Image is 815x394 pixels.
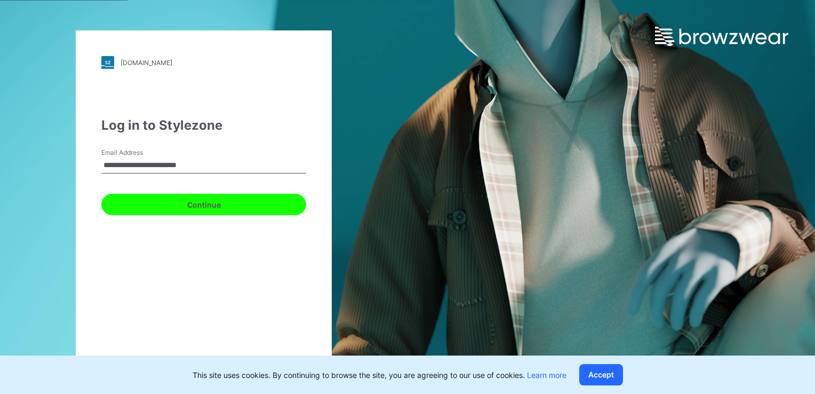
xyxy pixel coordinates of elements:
[101,56,114,69] img: stylezone-logo.562084cfcfab977791bfbf7441f1a819.svg
[193,369,566,381] p: This site uses cookies. By continuing to browse the site, you are agreeing to our use of cookies.
[527,371,566,380] a: Learn more
[121,59,172,67] div: [DOMAIN_NAME]
[101,194,306,215] button: Continue
[101,116,306,135] div: Log in to Stylezone
[101,56,306,69] a: [DOMAIN_NAME]
[655,27,788,46] img: browzwear-logo.e42bd6dac1945053ebaf764b6aa21510.svg
[579,364,623,385] button: Accept
[101,148,176,157] label: Email Address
